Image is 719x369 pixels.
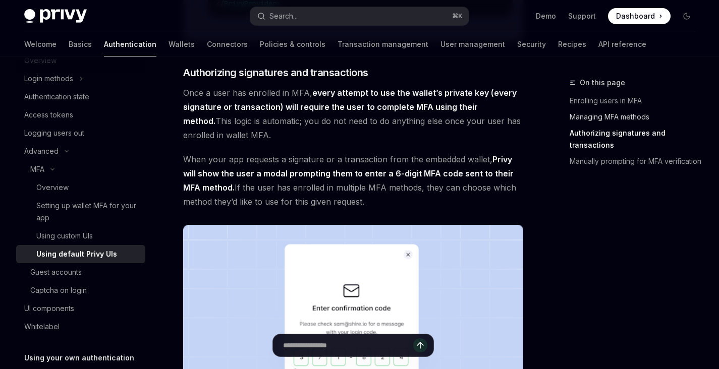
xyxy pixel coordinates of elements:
div: Overview [36,181,69,194]
a: Authentication [104,32,156,56]
a: Manually prompting for MFA verification [570,153,703,169]
span: On this page [580,77,625,89]
a: Welcome [24,32,57,56]
span: Once a user has enrolled in MFA, This logic is automatic; you do not need to do anything else onc... [183,86,523,142]
div: Using custom UIs [36,230,93,242]
strong: every attempt to use the wallet’s private key (every signature or transaction) will require the u... [183,88,517,126]
a: Authorizing signatures and transactions [570,125,703,153]
img: dark logo [24,9,87,23]
span: ⌘ K [452,12,463,20]
a: Captcha on login [16,281,145,299]
div: Guest accounts [30,266,82,278]
span: Dashboard [616,11,655,21]
a: Recipes [558,32,586,56]
button: Open search [250,7,468,25]
a: User management [440,32,505,56]
a: Managing MFA methods [570,109,703,125]
a: Overview [16,178,145,197]
button: Toggle MFA section [16,160,145,178]
a: Transaction management [338,32,428,56]
div: Advanced [24,145,59,157]
a: Enrolling users in MFA [570,93,703,109]
div: Using default Privy UIs [36,248,117,260]
a: Policies & controls [260,32,325,56]
a: Setting up wallet MFA for your app [16,197,145,227]
a: UI components [16,299,145,318]
a: Whitelabel [16,318,145,336]
a: Dashboard [608,8,671,24]
a: Using custom UIs [16,227,145,245]
div: Whitelabel [24,321,60,333]
div: MFA [30,163,44,175]
input: Ask a question... [283,334,413,356]
h5: Using your own authentication [24,352,134,364]
div: Captcha on login [30,284,87,296]
span: When your app requests a signature or a transaction from the embedded wallet, If the user has enr... [183,152,523,209]
a: Authentication state [16,88,145,106]
div: UI components [24,302,74,315]
div: Login methods [24,73,73,85]
a: Wallets [169,32,195,56]
a: API reference [598,32,646,56]
a: Security [517,32,546,56]
button: Toggle Advanced section [16,142,145,160]
a: Demo [536,11,556,21]
a: Support [568,11,596,21]
span: Authorizing signatures and transactions [183,66,368,80]
a: Using default Privy UIs [16,245,145,263]
a: Logging users out [16,124,145,142]
button: Toggle Login methods section [16,70,145,88]
button: Send message [413,338,427,352]
a: Guest accounts [16,263,145,281]
div: Authentication state [24,91,89,103]
a: Connectors [207,32,248,56]
div: Setting up wallet MFA for your app [36,200,139,224]
a: Basics [69,32,92,56]
div: Search... [269,10,298,22]
div: Logging users out [24,127,84,139]
strong: Privy will show the user a modal prompting them to enter a 6-digit MFA code sent to their MFA met... [183,154,514,193]
a: Access tokens [16,106,145,124]
button: Toggle dark mode [679,8,695,24]
div: Access tokens [24,109,73,121]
